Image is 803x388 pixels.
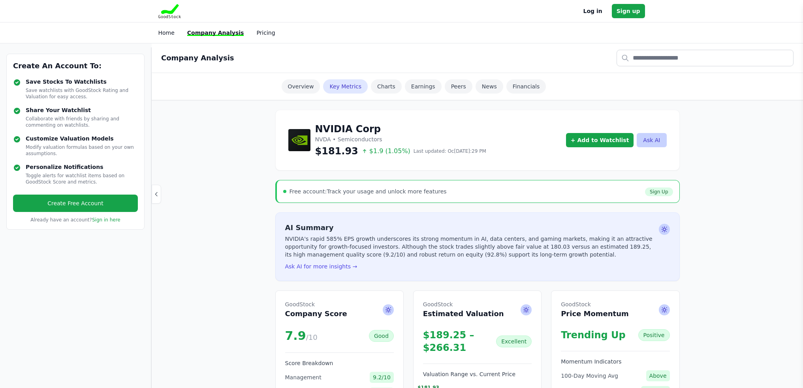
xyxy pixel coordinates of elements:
[476,79,503,94] a: News
[285,262,357,270] button: Ask AI for more insights →
[26,78,138,86] h4: Save Stocks To Watchlists
[26,106,138,114] h4: Share Your Watchlist
[383,304,394,315] span: Ask AI
[371,79,402,94] a: Charts
[158,4,181,18] img: Goodstock Logo
[285,373,322,381] span: Management
[13,60,138,71] h3: Create An Account To:
[256,30,275,36] a: Pricing
[285,300,347,319] h2: Company Score
[13,195,138,212] a: Create Free Account
[26,116,138,128] p: Collaborate with friends by sharing and commenting on watchlists.
[369,330,394,342] div: Good
[92,217,120,223] a: Sign in here
[506,79,546,94] a: Financials
[561,372,618,380] span: 100-Day Moving Avg
[496,336,532,347] div: Excellent
[423,370,532,378] h3: Valuation Range vs. Current Price
[561,358,669,366] h3: Momentum Indicators
[405,79,442,94] a: Earnings
[282,79,320,94] a: Overview
[315,145,358,157] span: $181.93
[561,329,626,341] div: Trending Up
[26,172,138,185] p: Toggle alerts for watchlist items based on GoodStock Score and metrics.
[566,133,634,147] a: + Add to Watchlist
[659,224,670,235] span: Ask AI
[423,329,496,354] div: $189.25 – $266.31
[659,304,670,315] span: Ask AI
[561,300,629,319] h2: Price Momentum
[645,187,673,196] a: Sign Up
[414,148,486,154] span: Last updated: Oc[DATE]:29 PM
[423,300,504,308] span: GoodStock
[445,79,472,94] a: Peers
[370,372,394,383] span: 9.2/10
[187,30,244,36] a: Company Analysis
[158,30,175,36] a: Home
[26,163,138,171] h4: Personalize Notifications
[290,187,447,195] div: Track your usage and unlock more features
[583,6,602,16] a: Log in
[13,217,138,223] p: Already have an account?
[288,129,310,151] img: NVIDIA Corp Logo
[361,146,410,156] span: $1.9 (1.05%)
[285,359,394,367] h3: Score Breakdown
[612,4,645,18] a: Sign up
[306,333,318,341] span: /10
[285,300,347,308] span: GoodStock
[26,144,138,157] p: Modify valuation formulas based on your own assumptions.
[521,304,532,315] span: Ask AI
[646,370,670,381] span: Above
[26,135,138,142] h4: Customize Valuation Models
[323,79,368,94] a: Key Metrics
[285,235,656,259] p: NVIDIA's rapid 585% EPS growth underscores its strong momentum in AI, data centers, and gaming ma...
[638,329,670,341] div: Positive
[561,300,629,308] span: GoodStock
[290,188,327,195] span: Free account:
[315,123,486,135] h1: NVIDIA Corp
[285,222,656,233] h2: AI Summary
[285,329,318,343] div: 7.9
[423,300,504,319] h2: Estimated Valuation
[26,87,138,100] p: Save watchlists with GoodStock Rating and Valuation for easy access.
[315,135,486,143] p: NVDA • Semiconductors
[161,52,234,64] h2: Company Analysis
[637,133,666,147] button: Ask AI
